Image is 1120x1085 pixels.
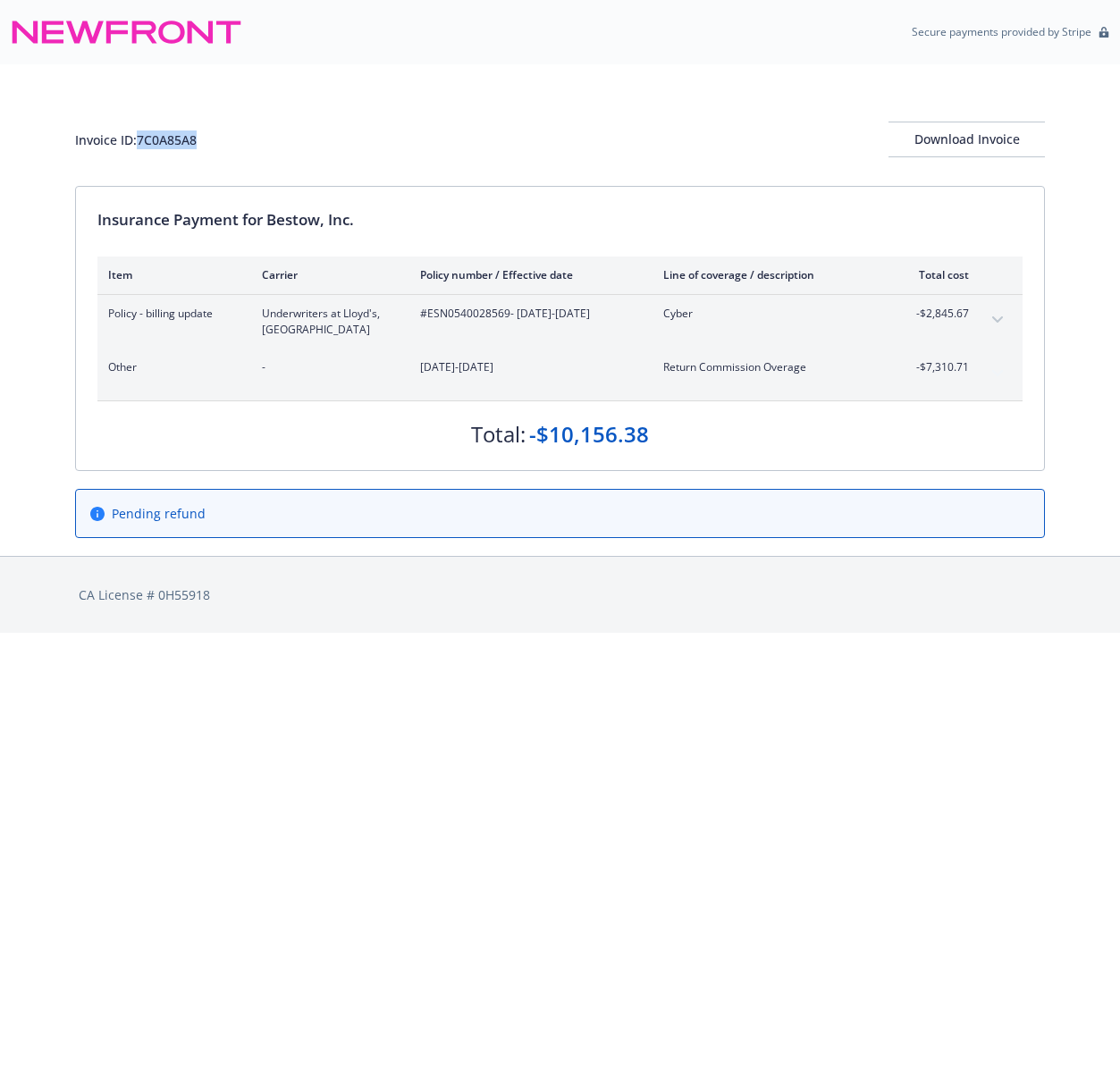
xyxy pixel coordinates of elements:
[262,306,392,338] span: Underwriters at Lloyd's, [GEOGRAPHIC_DATA]
[97,349,1023,400] div: Other-[DATE]-[DATE]Return Commission Overage-$7,310.71expand content
[420,267,635,282] div: Policy number / Effective date
[108,267,233,282] div: Item
[912,24,1091,39] p: Secure payments provided by Stripe
[79,585,1041,604] div: CA License # 0H55918
[902,359,969,375] span: -$7,310.71
[420,306,635,322] span: #ESN0540028569 - [DATE]-[DATE]
[97,208,1023,231] div: Insurance Payment for Bestow, Inc.
[888,122,1045,156] div: Download Invoice
[471,419,526,450] div: Total:
[262,267,392,282] div: Carrier
[902,267,969,282] div: Total cost
[663,267,873,282] div: Line of coverage / description
[663,359,873,375] span: Return Commission Overage
[663,306,873,322] span: Cyber
[108,359,233,375] span: Other
[902,306,969,322] span: -$2,845.67
[529,419,649,450] div: -$10,156.38
[108,306,233,322] span: Policy - billing update
[888,122,1045,157] button: Download Invoice
[420,359,635,375] span: [DATE]-[DATE]
[75,130,197,149] div: Invoice ID: 7C0A85A8
[262,359,392,375] span: -
[983,359,1012,388] button: expand content
[983,306,1012,334] button: expand content
[97,295,1023,349] div: Policy - billing updateUnderwriters at Lloyd's, [GEOGRAPHIC_DATA]#ESN0540028569- [DATE]-[DATE]Cyb...
[112,504,206,523] span: Pending refund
